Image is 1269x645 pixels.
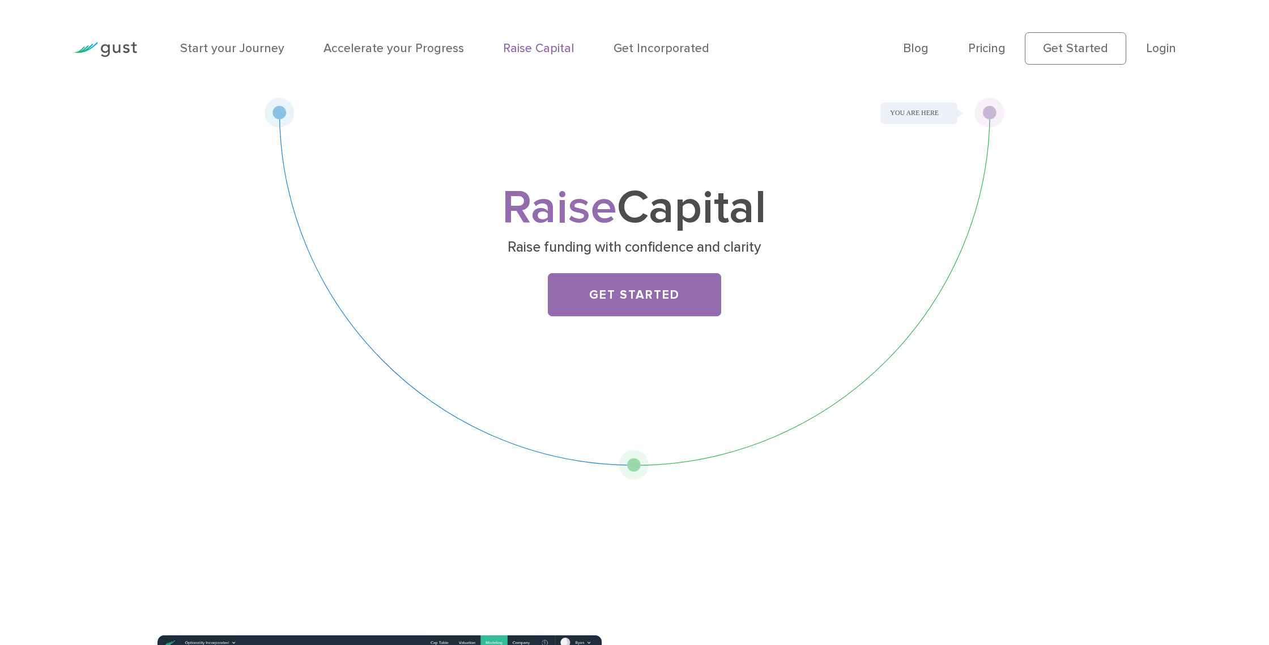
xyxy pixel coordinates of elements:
[614,41,709,56] a: Get Incorporated
[323,41,464,56] a: Accelerate your Progress
[903,41,929,56] a: Blog
[1146,41,1176,56] a: Login
[373,238,896,257] p: Raise funding with confidence and clarity
[503,41,574,56] a: Raise Capital
[368,186,901,229] h1: Capital
[1025,32,1126,65] a: Get Started
[548,273,721,316] a: Get Started
[74,42,137,57] img: Gust Logo
[502,179,617,235] span: Raise
[968,41,1006,56] a: Pricing
[180,41,284,56] a: Start your Journey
